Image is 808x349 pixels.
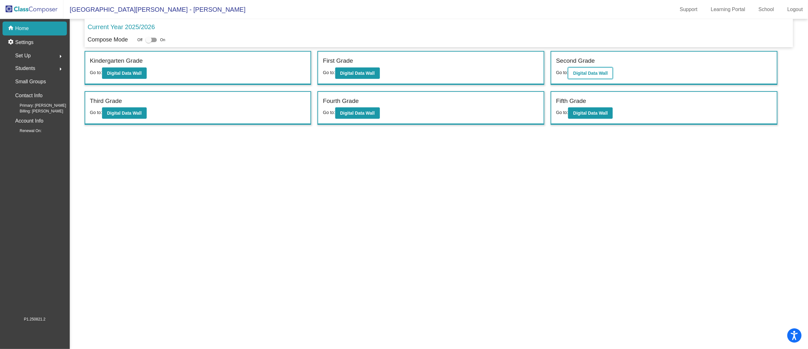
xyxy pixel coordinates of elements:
[57,53,64,60] mat-icon: arrow_right
[10,108,63,114] span: Billing: [PERSON_NAME]
[15,25,29,32] p: Home
[90,110,102,115] span: Go to:
[335,67,380,79] button: Digital Data Wall
[556,56,595,66] label: Second Grade
[323,70,335,75] span: Go to:
[782,4,808,15] a: Logout
[15,51,31,60] span: Set Up
[160,37,165,43] span: On
[556,110,568,115] span: Go to:
[102,67,147,79] button: Digital Data Wall
[568,107,613,119] button: Digital Data Wall
[556,97,586,106] label: Fifth Grade
[15,91,42,100] p: Contact Info
[340,71,375,76] b: Digital Data Wall
[107,71,142,76] b: Digital Data Wall
[107,111,142,116] b: Digital Data Wall
[340,111,375,116] b: Digital Data Wall
[323,97,359,106] label: Fourth Grade
[10,128,42,134] span: Renewal On:
[568,67,613,79] button: Digital Data Wall
[90,70,102,75] span: Go to:
[15,39,34,46] p: Settings
[323,110,335,115] span: Go to:
[335,107,380,119] button: Digital Data Wall
[15,64,35,73] span: Students
[90,97,122,106] label: Third Grade
[8,39,15,46] mat-icon: settings
[675,4,703,15] a: Support
[88,35,128,44] p: Compose Mode
[138,37,143,43] span: Off
[88,22,155,32] p: Current Year 2025/2026
[323,56,353,66] label: First Grade
[556,70,568,75] span: Go to:
[102,107,147,119] button: Digital Data Wall
[573,71,608,76] b: Digital Data Wall
[8,25,15,32] mat-icon: home
[15,77,46,86] p: Small Groups
[90,56,143,66] label: Kindergarten Grade
[15,117,43,125] p: Account Info
[63,4,246,15] span: [GEOGRAPHIC_DATA][PERSON_NAME] - [PERSON_NAME]
[10,103,66,108] span: Primary: [PERSON_NAME]
[573,111,608,116] b: Digital Data Wall
[706,4,751,15] a: Learning Portal
[57,65,64,73] mat-icon: arrow_right
[753,4,779,15] a: School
